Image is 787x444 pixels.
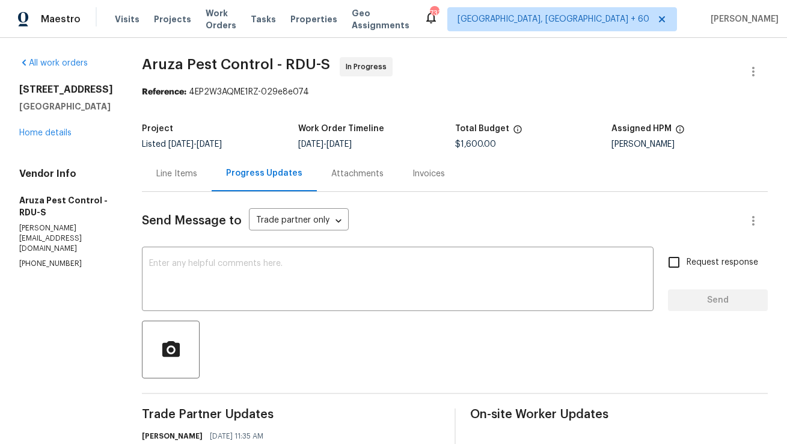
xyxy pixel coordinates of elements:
[168,140,194,149] span: [DATE]
[19,100,113,113] h5: [GEOGRAPHIC_DATA]
[19,194,113,218] h5: Aruza Pest Control - RDU-S
[298,140,352,149] span: -
[19,129,72,137] a: Home details
[156,168,197,180] div: Line Items
[687,256,758,269] span: Request response
[326,140,352,149] span: [DATE]
[115,13,139,25] span: Visits
[455,140,496,149] span: $1,600.00
[611,140,768,149] div: [PERSON_NAME]
[290,13,337,25] span: Properties
[142,430,203,442] h6: [PERSON_NAME]
[430,7,438,19] div: 733
[142,88,186,96] b: Reference:
[298,140,323,149] span: [DATE]
[706,13,779,25] span: [PERSON_NAME]
[210,430,263,442] span: [DATE] 11:35 AM
[470,409,768,421] span: On-site Worker Updates
[19,223,113,254] p: [PERSON_NAME][EMAIL_ADDRESS][DOMAIN_NAME]
[455,125,509,133] h5: Total Budget
[142,125,173,133] h5: Project
[206,7,236,31] span: Work Orders
[298,125,384,133] h5: Work Order Timeline
[19,84,113,96] h2: [STREET_ADDRESS]
[142,86,768,98] div: 4EP2W3AQME1RZ-029e8e074
[142,215,242,227] span: Send Message to
[226,167,302,179] div: Progress Updates
[346,61,391,73] span: In Progress
[41,13,81,25] span: Maestro
[458,13,649,25] span: [GEOGRAPHIC_DATA], [GEOGRAPHIC_DATA] + 60
[142,57,330,72] span: Aruza Pest Control - RDU-S
[352,7,409,31] span: Geo Assignments
[513,125,522,140] span: The total cost of line items that have been proposed by Opendoor. This sum includes line items th...
[19,259,113,269] p: [PHONE_NUMBER]
[19,59,88,67] a: All work orders
[142,140,222,149] span: Listed
[168,140,222,149] span: -
[412,168,445,180] div: Invoices
[197,140,222,149] span: [DATE]
[251,15,276,23] span: Tasks
[19,168,113,180] h4: Vendor Info
[154,13,191,25] span: Projects
[249,211,349,231] div: Trade partner only
[331,168,384,180] div: Attachments
[611,125,672,133] h5: Assigned HPM
[142,409,440,421] span: Trade Partner Updates
[675,125,685,140] span: The hpm assigned to this work order.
